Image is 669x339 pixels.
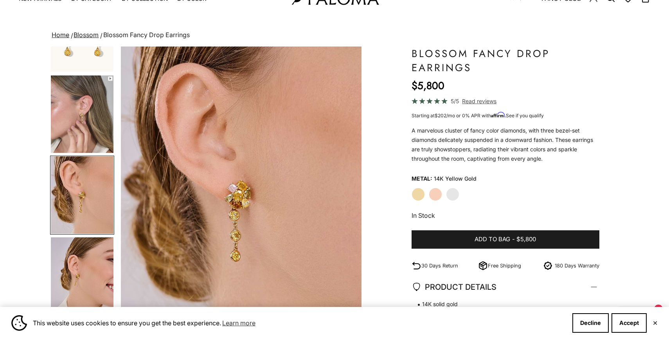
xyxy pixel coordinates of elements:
[52,31,69,39] a: Home
[572,313,609,333] button: Decline
[462,97,496,106] span: Read reviews
[475,235,510,244] span: Add to bag
[488,262,521,270] p: Free Shipping
[412,300,592,309] span: 14K solid gold
[51,75,113,153] img: #YellowGold #RoseGold #WhiteGold
[421,262,458,270] p: 30 Days Return
[555,262,599,270] p: 180 Days Warranty
[412,47,599,75] h1: Blossom Fancy Drop Earrings
[653,321,658,325] button: Close
[74,31,99,39] a: Blossom
[33,317,566,329] span: This website uses cookies to ensure you get the best experience.
[50,156,114,235] button: Go to item 5
[412,173,432,185] legend: Metal:
[611,313,647,333] button: Accept
[412,78,444,93] sale-price: $5,800
[506,113,544,118] a: See if you qualify - Learn more about Affirm Financing (opens in modal)
[50,237,114,316] button: Go to item 6
[435,113,446,118] span: $202
[412,280,496,294] span: PRODUCT DETAILS
[412,113,544,118] span: Starting at /mo or 0% APR with .
[451,97,459,106] span: 5/5
[412,126,599,163] p: A marvelous cluster of fancy color diamonds, with three bezel-set diamonds delicately suspended i...
[221,317,257,329] a: Learn more
[491,112,505,118] span: Affirm
[412,97,599,106] a: 5/5 Read reviews
[51,237,113,315] img: #YellowGold #WhiteGold #RoseGold
[434,173,477,185] variant-option-value: 14K Yellow Gold
[51,156,113,234] img: #YellowGold #WhiteGold #RoseGold
[412,230,599,249] button: Add to bag-$5,800
[11,315,27,331] img: Cookie banner
[412,273,599,301] summary: PRODUCT DETAILS
[50,30,619,41] nav: breadcrumbs
[103,31,190,39] span: Blossom Fancy Drop Earrings
[50,75,114,154] button: Go to item 4
[516,235,536,244] span: $5,800
[412,210,599,221] p: In Stock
